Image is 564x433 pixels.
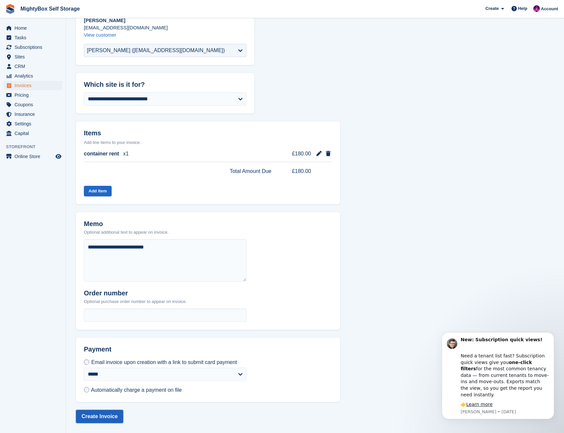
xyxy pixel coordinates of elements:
[15,52,54,61] span: Sites
[84,186,112,197] button: Add Item
[3,110,62,119] a: menu
[541,6,558,12] span: Account
[286,167,311,175] span: £180.00
[15,100,54,109] span: Coupons
[15,119,54,128] span: Settings
[91,359,237,365] span: Email invoice upon creation with a link to submit card payment
[3,52,62,61] a: menu
[3,71,62,81] a: menu
[84,289,187,297] h2: Order number
[84,81,246,88] h2: Which site is it for?
[15,90,54,100] span: Pricing
[3,81,62,90] a: menu
[84,24,246,31] p: [EMAIL_ADDRESS][DOMAIN_NAME]
[230,167,271,175] span: Total Amount Due
[15,62,54,71] span: CRM
[3,119,62,128] a: menu
[15,129,54,138] span: Capital
[54,152,62,160] a: Preview store
[18,3,83,14] a: MightyBox Self Storage
[123,150,129,158] span: x1
[84,220,169,228] h2: Memo
[3,90,62,100] a: menu
[87,47,225,54] div: [PERSON_NAME] ([EMAIL_ADDRESS][DOMAIN_NAME])
[15,71,54,81] span: Analytics
[76,410,123,423] button: Create Invoice
[3,100,62,109] a: menu
[3,43,62,52] a: menu
[518,5,527,12] span: Help
[84,129,332,138] h2: Items
[485,5,499,12] span: Create
[15,152,54,161] span: Online Store
[3,33,62,42] a: menu
[15,23,54,33] span: Home
[533,5,540,12] img: Richard Marsh
[6,144,66,150] span: Storefront
[84,139,332,146] p: Add line items to your invoice.
[3,152,62,161] a: menu
[3,23,62,33] a: menu
[5,4,15,14] img: stora-icon-8386f47178a22dfd0bd8f6a31ec36ba5ce8667c1dd55bd0f319d3a0aa187defe.svg
[15,43,54,52] span: Subscriptions
[84,359,89,365] input: Email invoice upon creation with a link to submit card payment
[286,150,311,158] span: £180.00
[15,33,54,42] span: Tasks
[3,62,62,71] a: menu
[91,387,182,393] span: Automatically charge a payment on file
[84,346,246,358] h2: Payment
[84,387,89,392] input: Automatically charge a payment on file
[15,81,54,90] span: Invoices
[84,17,246,24] p: [PERSON_NAME]
[84,298,187,305] p: Optional purchase order number to appear on invoice.
[3,129,62,138] a: menu
[84,32,116,38] a: View customer
[15,110,54,119] span: Insurance
[84,150,119,158] span: container rent
[84,229,169,236] p: Optional additional text to appear on invoice.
